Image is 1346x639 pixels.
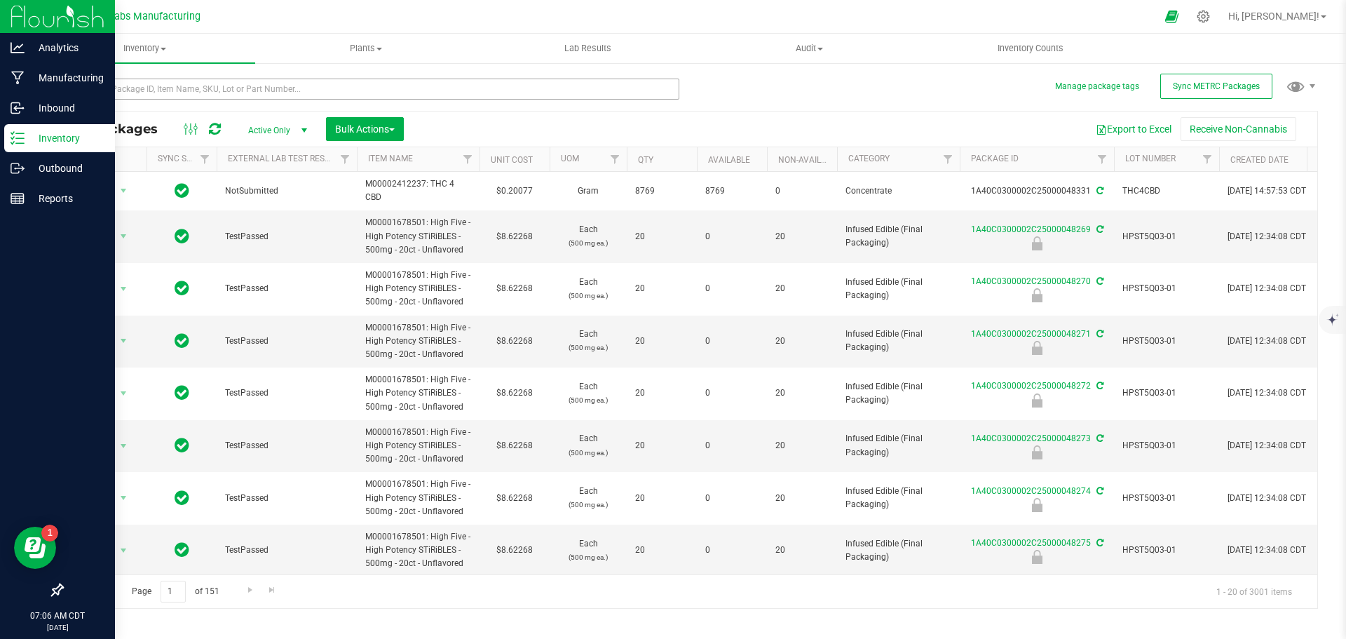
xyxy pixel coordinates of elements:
[558,551,618,564] p: (500 mg ea.)
[1122,544,1211,557] span: HPST5Q03-01
[920,34,1141,63] a: Inventory Counts
[491,155,533,165] a: Unit Cost
[11,101,25,115] inline-svg: Inbound
[115,331,132,351] span: select
[14,527,56,569] iframe: Resource center
[175,227,189,246] span: In Sync
[365,269,471,309] span: M00001678501: High Five - High Potency STiRiBLES - 500mg - 20ct - Unflavored
[326,117,404,141] button: Bulk Actions
[256,42,476,55] span: Plants
[480,368,550,420] td: $8.62268
[480,316,550,368] td: $8.62268
[1173,81,1260,91] span: Sync METRC Packages
[25,190,109,207] p: Reports
[635,386,688,400] span: 20
[1122,184,1211,198] span: THC4CBD
[365,530,471,571] span: M00001678501: High Five - High Potency STiRiBLES - 500mg - 20ct - Unflavored
[845,485,951,511] span: Infused Edible (Final Packaging)
[558,341,618,354] p: (500 mg ea.)
[558,328,618,354] span: Each
[365,177,471,204] span: M00002412237: THC 4 CBD
[558,223,618,250] span: Each
[545,42,630,55] span: Lab Results
[558,498,618,511] p: (500 mg ea.)
[25,130,109,147] p: Inventory
[25,100,109,116] p: Inbound
[775,386,829,400] span: 20
[1205,581,1303,602] span: 1 - 20 of 3001 items
[558,184,618,198] span: Gram
[365,216,471,257] span: M00001678501: High Five - High Potency STiRiBLES - 500mg - 20ct - Unflavored
[705,386,759,400] span: 0
[1228,184,1306,198] span: [DATE] 14:57:53 CDT
[1094,186,1103,196] span: Sync from Compliance System
[25,69,109,86] p: Manufacturing
[1228,230,1306,243] span: [DATE] 12:34:08 CDT
[775,544,829,557] span: 20
[635,230,688,243] span: 20
[1122,282,1211,295] span: HPST5Q03-01
[979,42,1082,55] span: Inventory Counts
[1122,386,1211,400] span: HPST5Q03-01
[1094,381,1103,391] span: Sync from Compliance System
[561,154,579,163] a: UOM
[845,223,951,250] span: Infused Edible (Final Packaging)
[34,42,255,55] span: Inventory
[25,160,109,177] p: Outbound
[365,478,471,518] span: M00001678501: High Five - High Potency STiRiBLES - 500mg - 20ct - Unflavored
[115,384,132,403] span: select
[11,41,25,55] inline-svg: Analytics
[958,394,1116,408] div: Not Packaged
[175,383,189,403] span: In Sync
[705,230,759,243] span: 0
[175,278,189,298] span: In Sync
[958,184,1116,198] div: 1A40C0300002C25000048331
[1122,335,1211,348] span: HPST5Q03-01
[775,184,829,198] span: 0
[845,184,951,198] span: Concentrate
[11,131,25,145] inline-svg: Inventory
[240,581,260,600] a: Go to the next page
[480,210,550,263] td: $8.62268
[971,538,1091,548] a: 1A40C0300002C25000048275
[775,230,829,243] span: 20
[971,224,1091,234] a: 1A40C0300002C25000048269
[120,581,231,603] span: Page of 151
[635,282,688,295] span: 20
[558,380,618,407] span: Each
[1094,538,1103,548] span: Sync from Compliance System
[958,288,1116,302] div: Not Packaged
[1094,433,1103,443] span: Sync from Compliance System
[1055,81,1139,93] button: Manage package tags
[225,335,348,348] span: TestPassed
[365,373,471,414] span: M00001678501: High Five - High Potency STiRiBLES - 500mg - 20ct - Unflavored
[958,550,1116,564] div: Not Packaged
[115,541,132,560] span: select
[480,420,550,473] td: $8.62268
[1122,439,1211,452] span: HPST5Q03-01
[6,610,109,622] p: 07:06 AM CDT
[845,328,951,354] span: Infused Edible (Final Packaging)
[848,154,890,163] a: Category
[971,486,1091,496] a: 1A40C0300002C25000048274
[1228,544,1306,557] span: [DATE] 12:34:08 CDT
[775,439,829,452] span: 20
[778,155,841,165] a: Non-Available
[1094,224,1103,234] span: Sync from Compliance System
[225,386,348,400] span: TestPassed
[558,289,618,302] p: (500 mg ea.)
[34,34,255,63] a: Inventory
[115,488,132,508] span: select
[262,581,283,600] a: Go to the last page
[1181,117,1296,141] button: Receive Non-Cannabis
[228,154,338,163] a: External Lab Test Result
[971,329,1091,339] a: 1A40C0300002C25000048271
[1228,335,1306,348] span: [DATE] 12:34:08 CDT
[958,445,1116,459] div: Not Packaged
[1228,282,1306,295] span: [DATE] 12:34:08 CDT
[175,540,189,560] span: In Sync
[1122,230,1211,243] span: HPST5Q03-01
[558,446,618,459] p: (500 mg ea.)
[705,439,759,452] span: 0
